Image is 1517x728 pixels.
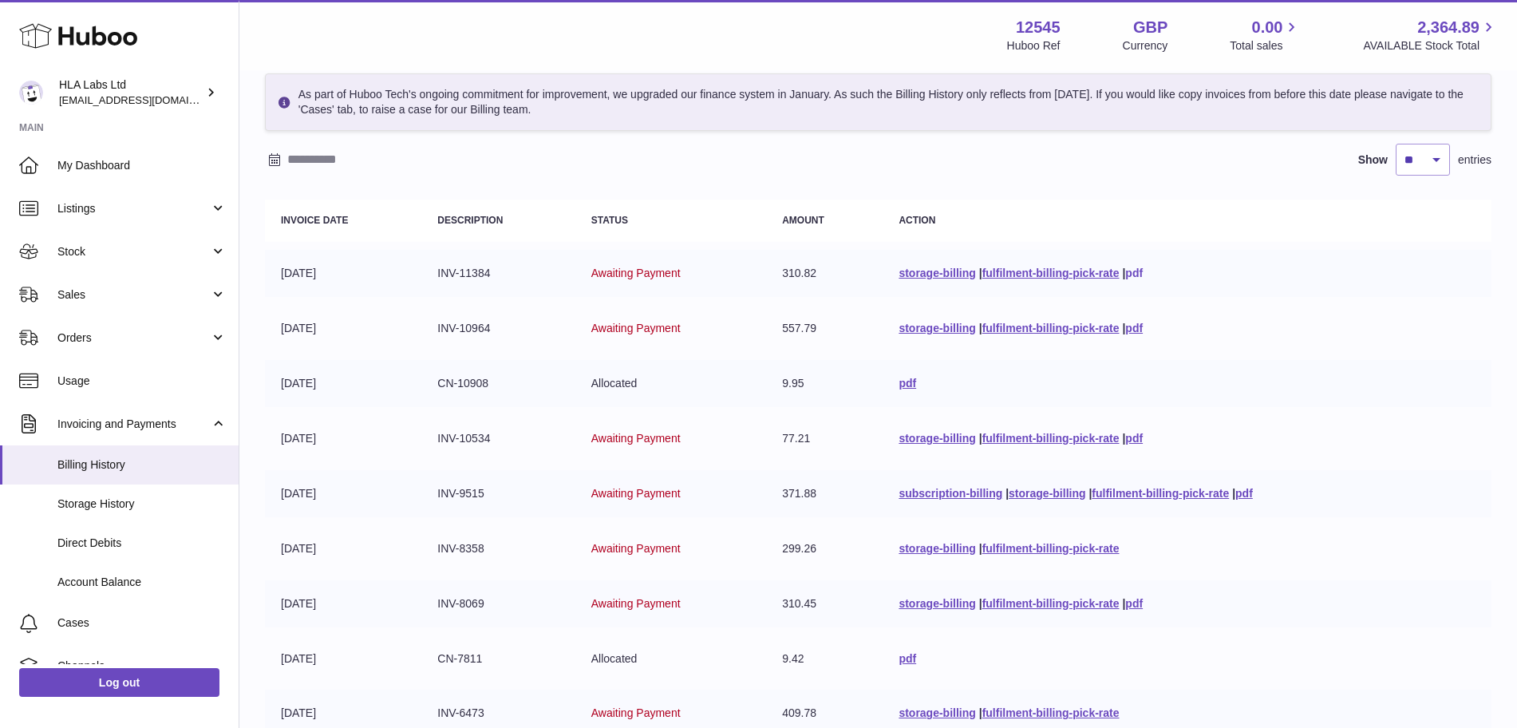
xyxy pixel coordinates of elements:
td: INV-10534 [421,415,575,462]
a: storage-billing [899,706,975,719]
span: | [979,432,982,445]
span: Awaiting Payment [591,706,681,719]
span: | [979,322,982,334]
span: | [979,267,982,279]
td: CN-10908 [421,360,575,407]
span: Usage [57,374,227,389]
span: | [1122,597,1125,610]
span: | [1005,487,1009,500]
strong: Action [899,215,935,226]
div: Huboo Ref [1007,38,1061,53]
a: fulfilment-billing-pick-rate [982,267,1120,279]
span: Total sales [1230,38,1301,53]
span: | [1122,432,1125,445]
a: pdf [899,652,916,665]
a: pdf [1125,597,1143,610]
a: storage-billing [899,432,975,445]
strong: Amount [782,215,824,226]
span: Awaiting Payment [591,542,681,555]
td: [DATE] [265,525,421,572]
a: pdf [899,377,916,390]
span: My Dashboard [57,158,227,173]
span: | [979,597,982,610]
a: pdf [1125,322,1143,334]
span: | [979,542,982,555]
a: pdf [1125,267,1143,279]
img: clinton@newgendirect.com [19,81,43,105]
td: 9.42 [766,635,883,682]
a: fulfilment-billing-pick-rate [982,597,1120,610]
td: INV-8358 [421,525,575,572]
span: Cases [57,615,227,631]
td: 557.79 [766,305,883,352]
a: subscription-billing [899,487,1002,500]
span: Orders [57,330,210,346]
td: [DATE] [265,415,421,462]
span: | [1122,267,1125,279]
span: | [1088,487,1092,500]
span: | [1122,322,1125,334]
span: Awaiting Payment [591,487,681,500]
span: Awaiting Payment [591,432,681,445]
a: fulfilment-billing-pick-rate [982,322,1120,334]
span: Stock [57,244,210,259]
div: Currency [1123,38,1168,53]
td: INV-9515 [421,470,575,517]
a: fulfilment-billing-pick-rate [982,432,1120,445]
td: 310.45 [766,580,883,627]
strong: 12545 [1016,17,1061,38]
a: fulfilment-billing-pick-rate [982,706,1120,719]
span: 0.00 [1252,17,1283,38]
a: storage-billing [899,542,975,555]
span: Storage History [57,497,227,512]
a: storage-billing [1009,487,1085,500]
a: fulfilment-billing-pick-rate [1092,487,1229,500]
strong: GBP [1133,17,1167,38]
span: Sales [57,287,210,303]
td: [DATE] [265,580,421,627]
td: 9.95 [766,360,883,407]
span: Direct Debits [57,536,227,551]
span: Channels [57,659,227,674]
strong: Description [437,215,503,226]
span: Awaiting Payment [591,267,681,279]
a: storage-billing [899,322,975,334]
td: INV-11384 [421,250,575,297]
span: 2,364.89 [1417,17,1479,38]
td: INV-10964 [421,305,575,352]
td: INV-8069 [421,580,575,627]
td: 299.26 [766,525,883,572]
td: [DATE] [265,305,421,352]
label: Show [1358,152,1388,168]
a: storage-billing [899,267,975,279]
a: pdf [1125,432,1143,445]
span: Awaiting Payment [591,322,681,334]
td: [DATE] [265,250,421,297]
td: 371.88 [766,470,883,517]
span: | [979,706,982,719]
span: Allocated [591,652,638,665]
span: Account Balance [57,575,227,590]
span: Allocated [591,377,638,390]
span: Invoicing and Payments [57,417,210,432]
td: 77.21 [766,415,883,462]
span: Billing History [57,457,227,473]
span: [EMAIL_ADDRESS][DOMAIN_NAME] [59,93,235,106]
div: As part of Huboo Tech's ongoing commitment for improvement, we upgraded our finance system in Jan... [265,73,1491,131]
div: HLA Labs Ltd [59,77,203,108]
span: entries [1458,152,1491,168]
strong: Invoice Date [281,215,348,226]
td: CN-7811 [421,635,575,682]
td: 310.82 [766,250,883,297]
td: [DATE] [265,470,421,517]
a: Log out [19,668,219,697]
a: pdf [1235,487,1253,500]
td: [DATE] [265,635,421,682]
a: fulfilment-billing-pick-rate [982,542,1120,555]
span: Listings [57,201,210,216]
td: [DATE] [265,360,421,407]
span: Awaiting Payment [591,597,681,610]
span: AVAILABLE Stock Total [1363,38,1498,53]
span: | [1232,487,1235,500]
a: storage-billing [899,597,975,610]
